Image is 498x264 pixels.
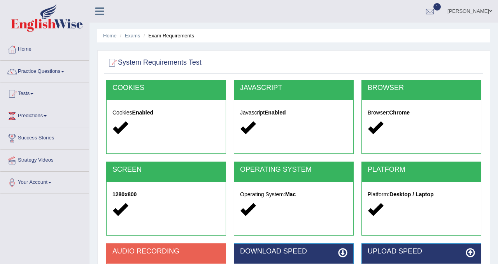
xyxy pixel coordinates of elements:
[142,32,194,39] li: Exam Requirements
[103,33,117,39] a: Home
[112,110,220,116] h5: Cookies
[0,83,89,102] a: Tests
[368,166,475,174] h2: PLATFORM
[240,110,347,116] h5: Javascript
[112,166,220,174] h2: SCREEN
[265,109,286,116] strong: Enabled
[0,39,89,58] a: Home
[132,109,153,116] strong: Enabled
[112,248,220,255] h2: AUDIO RECORDING
[0,172,89,191] a: Your Account
[368,110,475,116] h5: Browser:
[240,166,347,174] h2: OPERATING SYSTEM
[240,192,347,197] h5: Operating System:
[0,150,89,169] a: Strategy Videos
[0,105,89,125] a: Predictions
[389,109,410,116] strong: Chrome
[368,84,475,92] h2: BROWSER
[433,3,441,11] span: 1
[285,191,296,197] strong: Mac
[368,248,475,255] h2: UPLOAD SPEED
[106,57,202,69] h2: System Requirements Test
[0,127,89,147] a: Success Stories
[389,191,434,197] strong: Desktop / Laptop
[368,192,475,197] h5: Platform:
[240,248,347,255] h2: DOWNLOAD SPEED
[0,61,89,80] a: Practice Questions
[125,33,140,39] a: Exams
[240,84,347,92] h2: JAVASCRIPT
[112,84,220,92] h2: COOKIES
[112,191,137,197] strong: 1280x800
